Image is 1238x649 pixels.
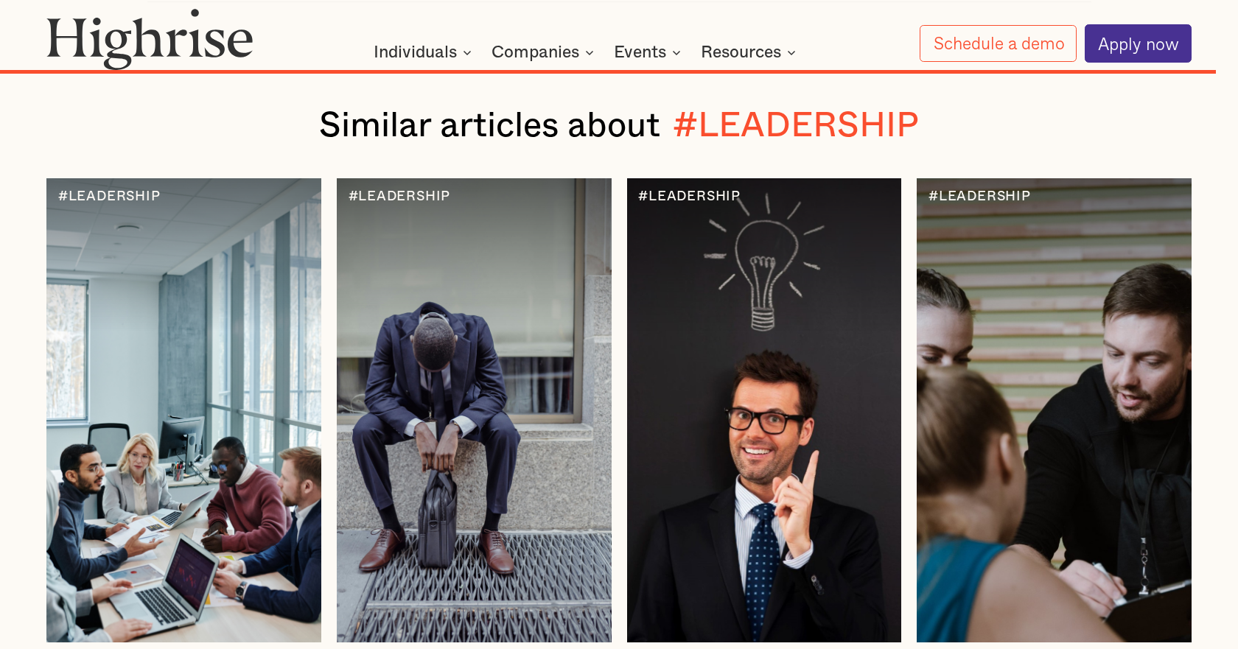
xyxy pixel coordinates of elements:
div: #LEADERSHIP [929,189,1031,204]
div: Individuals [374,43,476,61]
div: Resources [701,43,800,61]
a: Schedule a demo [920,25,1077,63]
span: Similar articles about [319,108,660,143]
div: Resources [701,43,781,61]
div: Companies [492,43,579,61]
div: Individuals [374,43,457,61]
div: Companies [492,43,598,61]
div: #LEADERSHIP [58,189,161,204]
div: #LEADERSHIP [673,105,919,147]
div: #LEADERSHIP [638,189,741,204]
div: Events [614,43,666,61]
div: Events [614,43,685,61]
img: Highrise logo [46,8,253,71]
div: #LEADERSHIP [349,189,451,204]
a: Apply now [1085,24,1192,62]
